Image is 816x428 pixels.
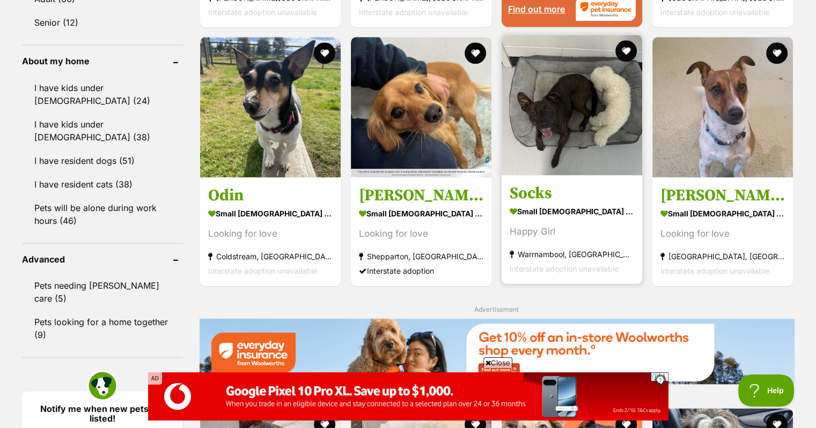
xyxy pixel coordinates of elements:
a: Pets looking for a home together (9) [22,311,183,346]
span: Close [483,357,512,368]
strong: small [DEMOGRAPHIC_DATA] Dog [660,206,785,221]
h3: Odin [208,185,333,206]
img: Odin - Jack Russell Terrier Dog [200,37,341,177]
h3: [PERSON_NAME] [660,185,785,206]
strong: small [DEMOGRAPHIC_DATA] Dog [359,206,483,221]
a: Odin small [DEMOGRAPHIC_DATA] Dog Looking for love Coldstream, [GEOGRAPHIC_DATA] Interstate adopt... [200,177,341,286]
button: favourite [465,42,486,64]
span: Interstate adoption unavailable [208,266,317,275]
header: Advanced [22,254,183,264]
img: Socks - Staffordshire Bull Terrier Dog [502,35,642,175]
div: Interstate adoption [359,264,483,278]
a: I have resident dogs (51) [22,149,183,172]
a: I have kids under [DEMOGRAPHIC_DATA] (24) [22,77,183,112]
span: Interstate adoption unavailable [660,7,769,16]
a: Pets will be alone during work hours (46) [22,197,183,232]
h3: Socks [510,183,634,204]
a: I have kids under [DEMOGRAPHIC_DATA] (38) [22,113,183,148]
img: info.svg [508,3,517,13]
strong: small [DEMOGRAPHIC_DATA] Dog [208,206,333,221]
button: favourite [314,42,335,64]
iframe: Help Scout Beacon - Open [738,374,795,407]
strong: Shepparton, [GEOGRAPHIC_DATA] [359,249,483,264]
span: Interstate adoption unavailable [208,7,317,16]
div: Looking for love [208,227,333,241]
a: Senior (12) [22,11,183,34]
span: Interstate adoption unavailable [510,264,619,273]
span: Interstate adoption unavailable [359,7,468,16]
span: Interstate adoption unavailable [660,266,769,275]
img: Everyday Insurance promotional banner [199,318,795,384]
a: [PERSON_NAME] small [DEMOGRAPHIC_DATA] Dog Looking for love [GEOGRAPHIC_DATA], [GEOGRAPHIC_DATA] ... [652,177,793,286]
span: Advertisement [474,305,519,313]
a: [PERSON_NAME] small [DEMOGRAPHIC_DATA] Dog Looking for love Shepparton, [GEOGRAPHIC_DATA] Interst... [351,177,491,286]
span: AD [148,372,162,385]
strong: Coldstream, [GEOGRAPHIC_DATA] [208,249,333,264]
img: Charlie - Jack Russell Terrier Dog [652,37,793,177]
h3: [PERSON_NAME] [359,185,483,206]
div: Looking for love [359,227,483,241]
div: Happy Girl [510,224,634,239]
header: About my home [22,56,183,66]
button: favourite [615,40,637,62]
div: Looking for love [660,227,785,241]
button: favourite [767,42,788,64]
a: I have resident cats (38) [22,173,183,196]
strong: small [DEMOGRAPHIC_DATA] Dog [510,204,634,219]
a: Socks small [DEMOGRAPHIC_DATA] Dog Happy Girl Warrnambool, [GEOGRAPHIC_DATA] Interstate adoption ... [502,175,642,284]
strong: Warrnambool, [GEOGRAPHIC_DATA] [510,247,634,261]
img: Henry - Cavalier King Charles Spaniel Dog [351,37,491,177]
a: Pets needing [PERSON_NAME] care (5) [22,274,183,310]
a: Everyday Insurance promotional banner [199,318,795,386]
strong: [GEOGRAPHIC_DATA], [GEOGRAPHIC_DATA] [660,249,785,264]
